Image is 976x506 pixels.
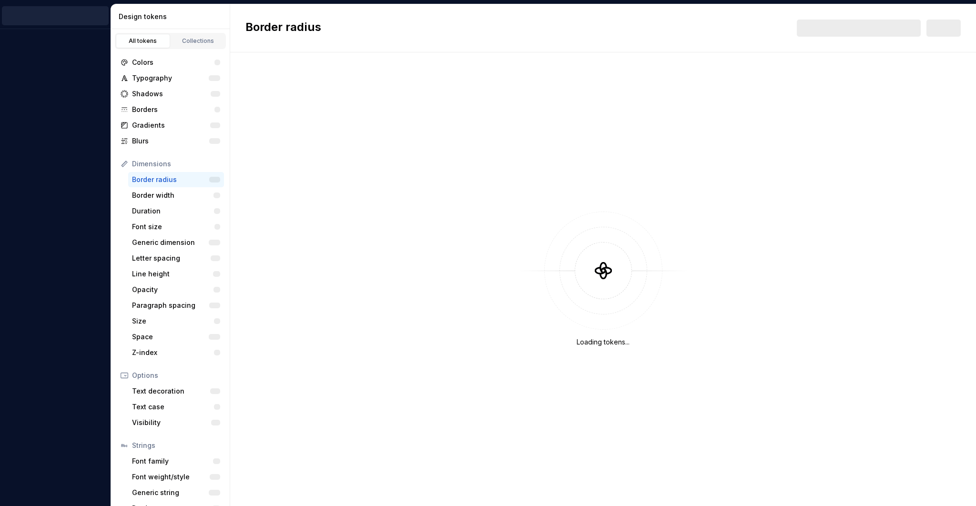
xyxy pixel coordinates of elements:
a: Font family [128,454,224,469]
a: Gradients [117,118,224,133]
div: Size [132,316,214,326]
div: Generic dimension [132,238,209,247]
h2: Border radius [245,20,321,37]
div: Text case [132,402,214,412]
a: Visibility [128,415,224,430]
div: Gradients [132,121,210,130]
div: Collections [174,37,222,45]
div: Border radius [132,175,209,184]
a: Line height [128,266,224,282]
a: Shadows [117,86,224,101]
div: All tokens [119,37,167,45]
div: Visibility [132,418,211,427]
a: Generic string [128,485,224,500]
a: Paragraph spacing [128,298,224,313]
a: Blurs [117,133,224,149]
div: Shadows [132,89,211,99]
div: Blurs [132,136,209,146]
div: Typography [132,73,209,83]
div: Font weight/style [132,472,210,482]
a: Letter spacing [128,251,224,266]
a: Text case [128,399,224,415]
div: Space [132,332,209,342]
div: Options [132,371,220,380]
div: Paragraph spacing [132,301,209,310]
div: Border width [132,191,213,200]
a: Duration [128,203,224,219]
div: Generic string [132,488,209,497]
a: Borders [117,102,224,117]
a: Space [128,329,224,344]
a: Border radius [128,172,224,187]
div: Line height [132,269,213,279]
a: Z-index [128,345,224,360]
div: Duration [132,206,214,216]
div: Dimensions [132,159,220,169]
div: Text decoration [132,386,210,396]
div: Strings [132,441,220,450]
div: Colors [132,58,214,67]
a: Generic dimension [128,235,224,250]
a: Text decoration [128,384,224,399]
div: Letter spacing [132,253,211,263]
div: Opacity [132,285,213,294]
div: Font family [132,456,213,466]
div: Design tokens [119,12,226,21]
div: Z-index [132,348,214,357]
a: Colors [117,55,224,70]
a: Font weight/style [128,469,224,485]
div: Font size [132,222,214,232]
div: Borders [132,105,214,114]
a: Typography [117,71,224,86]
a: Font size [128,219,224,234]
a: Border width [128,188,224,203]
div: Loading tokens... [577,337,630,347]
a: Opacity [128,282,224,297]
a: Size [128,314,224,329]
